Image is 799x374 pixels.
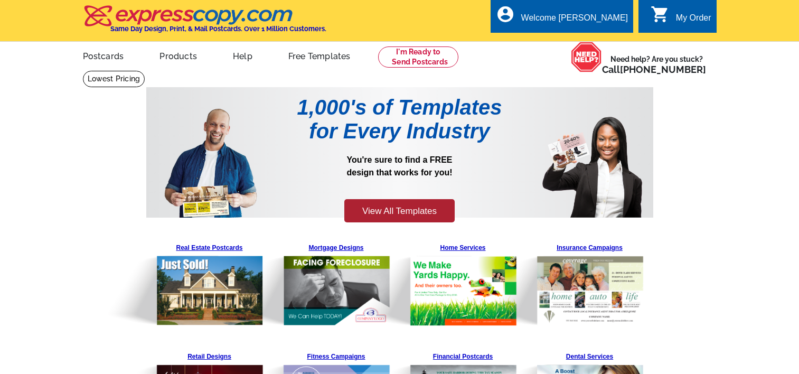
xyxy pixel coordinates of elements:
[571,42,602,72] img: help
[281,239,392,326] a: Mortgage Designs
[620,64,706,75] a: [PHONE_NUMBER]
[110,25,326,33] h4: Same Day Design, Print, & Mail Postcards. Over 1 Million Customers.
[273,154,527,198] p: You're sure to find a FREE design that works for you!
[216,43,269,68] a: Help
[164,96,257,218] img: Pre-Template-Landing%20Page_v1_Man.png
[651,12,711,25] a: shopping_cart My Order
[408,239,519,326] a: Home Services
[154,239,265,326] a: Real Estate Postcards
[83,13,326,33] a: Same Day Design, Print, & Mail Postcards. Over 1 Million Customers.
[651,5,670,24] i: shopping_cart
[103,239,264,326] img: Pre-Template-Landing%20Page_v1_Real%20Estate.png
[496,5,515,24] i: account_circle
[602,64,706,75] span: Call
[542,96,642,218] img: Pre-Template-Landing%20Page_v1_Woman.png
[230,239,391,326] img: Pre-Template-Landing%20Page_v1_Mortgage.png
[356,239,518,326] img: Pre-Template-Landing%20Page_v1_Home%20Services.png
[483,239,644,326] img: Pre-Template-Landing%20Page_v1_Insurance.png
[602,54,711,75] span: Need help? Are you stuck?
[271,43,368,68] a: Free Templates
[344,199,455,223] a: View All Templates
[273,96,527,143] h1: 1,000's of Templates for Every Industry
[534,239,645,326] a: Insurance Campaigns
[143,43,214,68] a: Products
[676,13,711,28] div: My Order
[66,43,141,68] a: Postcards
[521,13,628,28] div: Welcome [PERSON_NAME]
